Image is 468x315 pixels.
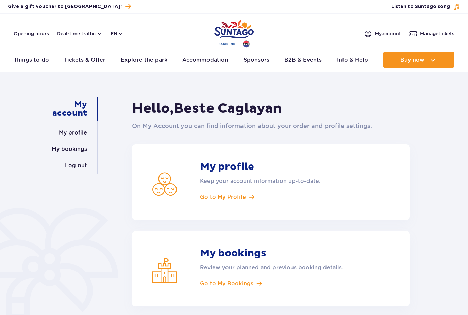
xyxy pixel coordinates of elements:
[14,30,49,37] a: Opening hours
[174,100,282,117] span: Beste Caglayan
[200,177,360,185] p: Keep your account information up-to-date.
[244,52,269,68] a: Sponsors
[383,52,454,68] button: Buy now
[200,161,360,173] strong: My profile
[391,3,460,10] button: Listen to Suntago song
[132,121,410,131] p: On My Account you can find information about your order and profile settings.
[111,30,123,37] button: en
[409,30,454,38] a: Managetickets
[200,193,360,201] a: Go to My Profile
[59,125,87,141] a: My profile
[200,247,360,259] strong: My bookings
[52,141,87,157] a: My bookings
[65,157,87,174] a: Log out
[200,193,246,201] span: Go to My Profile
[420,30,454,37] span: Manage tickets
[14,52,49,68] a: Things to do
[200,280,360,287] a: Go to My Bookings
[214,17,254,48] a: Park of Poland
[8,3,122,10] span: Give a gift voucher to [GEOGRAPHIC_DATA]!
[200,280,253,287] span: Go to My Bookings
[121,52,167,68] a: Explore the park
[132,100,410,117] h1: Hello,
[182,52,228,68] a: Accommodation
[64,52,105,68] a: Tickets & Offer
[364,30,401,38] a: Myaccount
[337,52,368,68] a: Info & Help
[57,31,102,36] button: Real-time traffic
[284,52,322,68] a: B2B & Events
[200,264,360,272] p: Review your planned and previous booking details.
[375,30,401,37] span: My account
[400,57,424,63] span: Buy now
[43,97,87,121] a: My account
[391,3,450,10] span: Listen to Suntago song
[8,2,131,11] a: Give a gift voucher to [GEOGRAPHIC_DATA]!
